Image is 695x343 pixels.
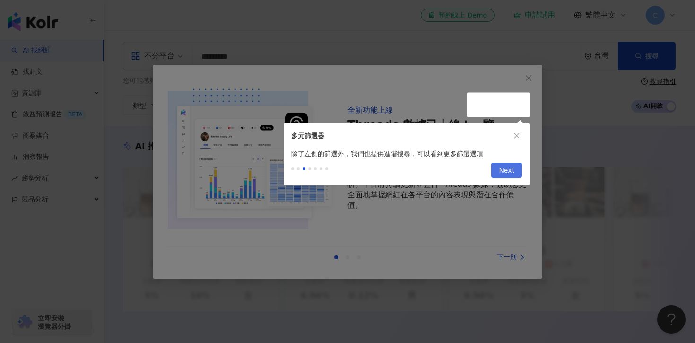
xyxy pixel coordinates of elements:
button: Next [491,163,522,178]
button: close [512,131,522,141]
div: 除了左側的篩選外，我們也提供進階搜尋，可以看到更多篩選選項 [284,149,530,159]
span: Next [499,163,514,178]
span: close [513,132,520,139]
div: 多元篩選器 [291,131,512,141]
